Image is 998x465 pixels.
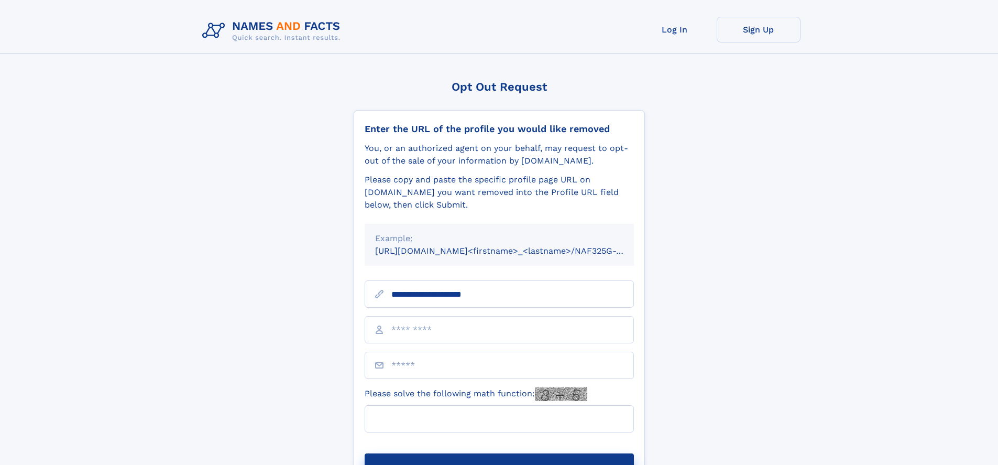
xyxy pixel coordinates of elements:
img: Logo Names and Facts [198,17,349,45]
div: Opt Out Request [354,80,645,93]
div: You, or an authorized agent on your behalf, may request to opt-out of the sale of your informatio... [365,142,634,167]
div: Please copy and paste the specific profile page URL on [DOMAIN_NAME] you want removed into the Pr... [365,174,634,211]
small: [URL][DOMAIN_NAME]<firstname>_<lastname>/NAF325G-xxxxxxxx [375,246,654,256]
a: Log In [633,17,717,42]
label: Please solve the following math function: [365,387,587,401]
div: Enter the URL of the profile you would like removed [365,123,634,135]
a: Sign Up [717,17,800,42]
div: Example: [375,232,623,245]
